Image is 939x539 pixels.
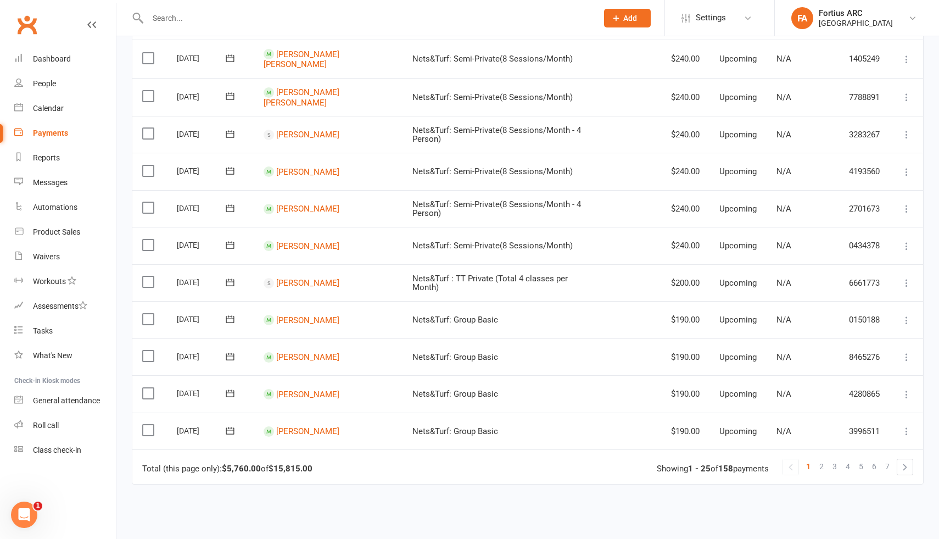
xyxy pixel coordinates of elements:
div: Dashboard [33,54,71,63]
a: Roll call [14,413,116,438]
strong: $5,760.00 [222,464,261,474]
strong: $15,815.00 [269,464,312,474]
a: Class kiosk mode [14,438,116,463]
div: [DATE] [177,162,227,179]
span: Upcoming [719,426,757,436]
td: $240.00 [655,78,709,116]
span: N/A [776,204,791,214]
span: 1 [33,502,42,510]
strong: 1 - 25 [688,464,711,474]
span: N/A [776,278,791,288]
a: Calendar [14,96,116,121]
span: Upcoming [719,204,757,214]
td: 7788891 [839,78,890,116]
td: $240.00 [655,153,709,190]
a: Clubworx [13,11,41,38]
a: [PERSON_NAME] [276,241,339,251]
span: Nets&Turf: Semi-Private(8 Sessions/Month) [412,54,573,64]
a: [PERSON_NAME] [276,130,339,140]
a: Tasks [14,319,116,343]
div: Payments [33,129,68,137]
td: $190.00 [655,413,709,450]
span: Upcoming [719,278,757,288]
div: [DATE] [177,236,227,253]
td: $240.00 [655,190,709,227]
span: Nets&Turf: Semi-Private(8 Sessions/Month - 4 Person) [412,199,581,219]
span: Settings [696,5,726,30]
a: Assessments [14,294,116,319]
td: $190.00 [655,301,709,338]
div: [DATE] [177,125,227,142]
div: Waivers [33,252,60,261]
span: Upcoming [719,315,757,325]
a: [PERSON_NAME] [276,166,339,176]
a: Reports [14,146,116,170]
span: Nets&Turf: Semi-Private(8 Sessions/Month) [412,166,573,176]
strong: 158 [718,464,733,474]
span: N/A [776,389,791,399]
span: 1 [806,459,811,474]
div: Reports [33,153,60,162]
td: 0150188 [839,301,890,338]
a: 4 [841,459,854,474]
a: People [14,71,116,96]
a: Automations [14,195,116,220]
td: 2701673 [839,190,890,227]
span: Upcoming [719,166,757,176]
td: 3996511 [839,413,890,450]
iframe: Intercom live chat [11,502,37,528]
div: Automations [33,203,77,212]
div: Roll call [33,421,59,430]
span: 6 [872,459,876,474]
a: [PERSON_NAME] [276,352,339,362]
a: [PERSON_NAME] [276,278,339,288]
span: Nets&Turf: Group Basic [412,426,498,436]
a: Product Sales [14,220,116,245]
td: $240.00 [655,40,709,77]
span: Nets&Turf: Semi-Private(8 Sessions/Month) [412,92,573,102]
div: Workouts [33,277,66,286]
td: 4193560 [839,153,890,190]
td: $190.00 [655,338,709,376]
a: 6 [868,459,881,474]
td: 1405249 [839,40,890,77]
div: Product Sales [33,227,80,236]
div: [DATE] [177,274,227,291]
a: Workouts [14,269,116,294]
div: [DATE] [177,49,227,66]
div: Showing of payments [657,464,769,474]
div: [DATE] [177,348,227,365]
span: N/A [776,241,791,251]
a: Dashboard [14,47,116,71]
div: [DATE] [177,310,227,327]
a: Messages [14,170,116,195]
a: Payments [14,121,116,146]
td: 6661773 [839,264,890,302]
a: [PERSON_NAME] [276,204,339,214]
div: People [33,79,56,88]
button: Add [604,9,651,27]
span: N/A [776,315,791,325]
div: FA [791,7,813,29]
span: Add [623,14,637,23]
span: 4 [846,459,850,474]
span: Upcoming [719,352,757,362]
span: N/A [776,130,791,140]
span: Upcoming [719,241,757,251]
a: [PERSON_NAME] [PERSON_NAME] [264,87,339,108]
a: 1 [802,459,815,474]
div: What's New [33,351,72,360]
span: Upcoming [719,130,757,140]
td: $240.00 [655,227,709,264]
div: Calendar [33,104,64,113]
a: What's New [14,343,116,368]
div: Tasks [33,326,53,335]
td: $240.00 [655,116,709,153]
div: Fortius ARC [819,8,893,18]
span: Upcoming [719,92,757,102]
a: [PERSON_NAME] [PERSON_NAME] [264,49,339,70]
td: $200.00 [655,264,709,302]
span: N/A [776,352,791,362]
div: Total (this page only): of [142,464,312,474]
div: [DATE] [177,422,227,439]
